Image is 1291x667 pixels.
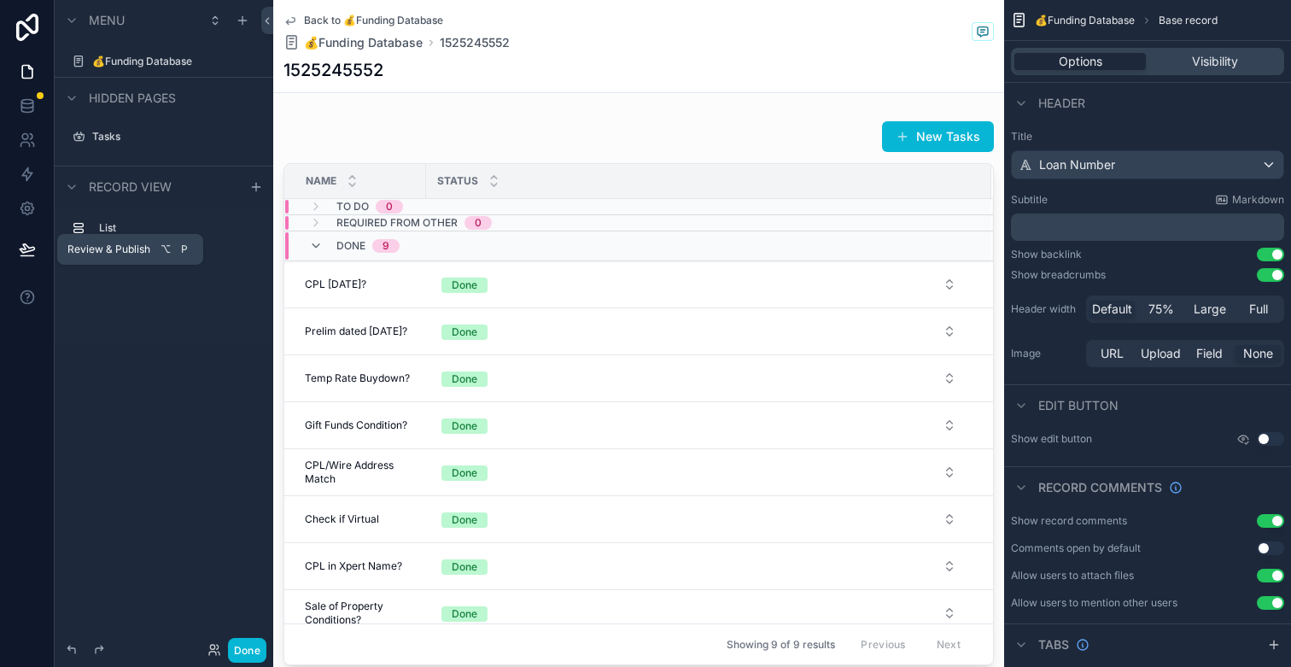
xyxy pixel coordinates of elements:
div: Show breadcrumbs [1011,268,1106,282]
label: Tasks [92,130,260,143]
span: Upload [1141,345,1181,362]
span: 💰Funding Database [1035,14,1135,27]
span: None [1243,345,1273,362]
div: scrollable content [55,207,273,259]
a: Back to 💰Funding Database [283,14,443,27]
label: Subtitle [1011,193,1048,207]
div: 0 [475,216,482,230]
span: Name [306,174,336,188]
span: Back to 💰Funding Database [304,14,443,27]
span: Record view [89,178,172,196]
a: 💰Funding Database [283,34,423,51]
span: Menu [89,12,125,29]
span: Field [1196,345,1223,362]
span: Loan Number [1039,156,1115,173]
h1: 1525245552 [283,58,383,82]
label: Image [1011,347,1079,360]
span: Status [437,174,478,188]
div: Show record comments [1011,514,1127,528]
button: Loan Number [1011,150,1284,179]
label: Title [1011,130,1284,143]
span: P [178,243,191,256]
div: Allow users to mention other users [1011,596,1177,610]
span: Header [1038,95,1085,112]
div: Comments open by default [1011,541,1141,555]
span: Hidden pages [89,90,176,107]
a: 1525245552 [440,34,510,51]
span: Review & Publish [67,243,150,256]
span: Markdown [1232,193,1284,207]
span: Base record [1159,14,1218,27]
span: 💰Funding Database [304,34,423,51]
span: To do [336,200,369,214]
span: Tabs [1038,636,1069,653]
span: Visibility [1192,53,1238,70]
label: Show edit button [1011,432,1092,446]
label: 💰Funding Database [92,55,260,68]
div: Allow users to attach files [1011,569,1134,582]
label: Header width [1011,302,1079,316]
label: List [99,221,256,235]
span: Done [336,239,365,253]
div: Show backlink [1011,248,1082,261]
div: 9 [383,239,389,253]
span: Large [1194,301,1226,318]
div: 0 [386,200,393,214]
span: Full [1249,301,1268,318]
span: Required from Other [336,216,458,230]
span: ⌥ [159,243,172,256]
button: Done [228,638,266,663]
span: URL [1101,345,1124,362]
span: Showing 9 of 9 results [727,637,835,651]
div: scrollable content [1011,214,1284,241]
span: Record comments [1038,479,1162,496]
a: Markdown [1215,193,1284,207]
span: Options [1059,53,1102,70]
span: 75% [1148,301,1174,318]
span: Default [1092,301,1132,318]
span: Edit button [1038,397,1119,414]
